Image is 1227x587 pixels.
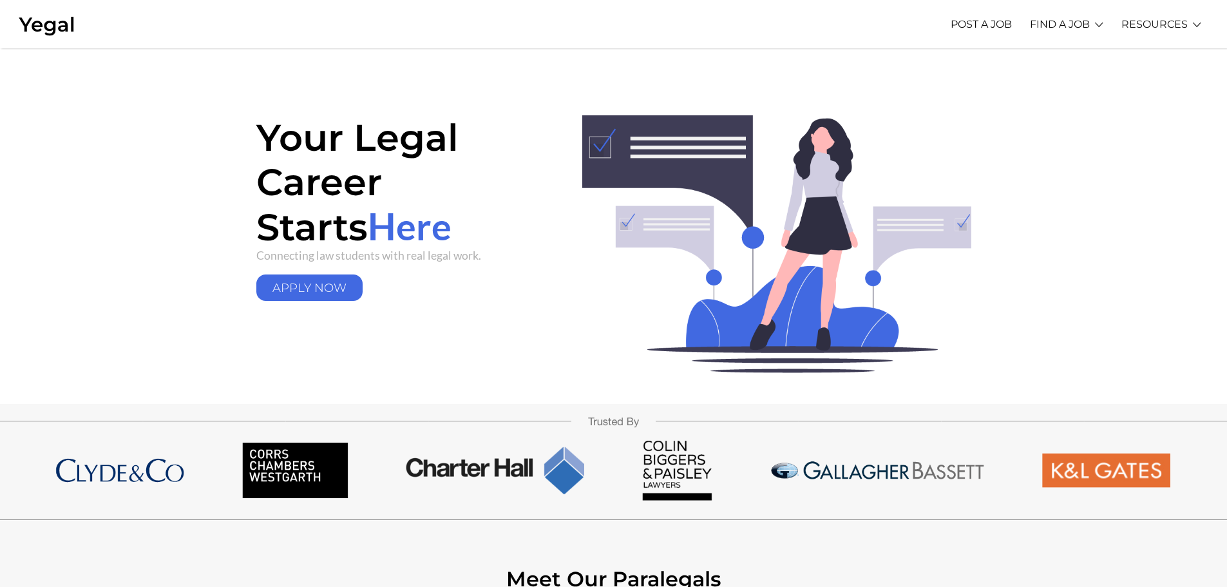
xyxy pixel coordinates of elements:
[368,204,452,248] span: Here
[951,6,1012,42] a: POST A JOB
[256,249,543,262] p: Connecting law students with real legal work.
[1121,6,1188,42] a: RESOURCES
[256,274,363,301] a: APPLY NOW
[256,115,543,249] h1: Your Legal Career Starts
[562,115,971,373] img: header-img
[1030,6,1090,42] a: FIND A JOB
